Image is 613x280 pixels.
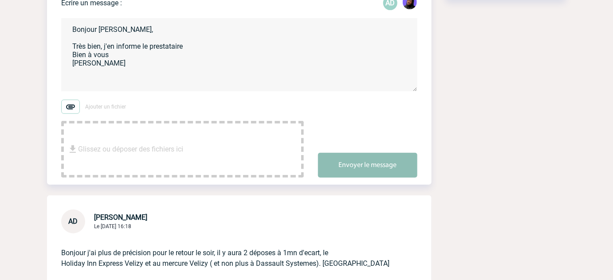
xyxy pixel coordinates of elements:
img: file_download.svg [67,144,78,155]
span: Ajouter un fichier [85,104,126,110]
button: Envoyer le message [318,153,417,178]
span: [PERSON_NAME] [94,213,147,222]
span: Le [DATE] 16:18 [94,223,131,229]
span: Glissez ou déposer des fichiers ici [78,127,183,171]
p: Bonjour j'ai plus de précision pour le retour le soir, il y aura 2 déposes à 1mn d'ecart, le Holi... [61,233,393,280]
span: AD [69,217,78,226]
